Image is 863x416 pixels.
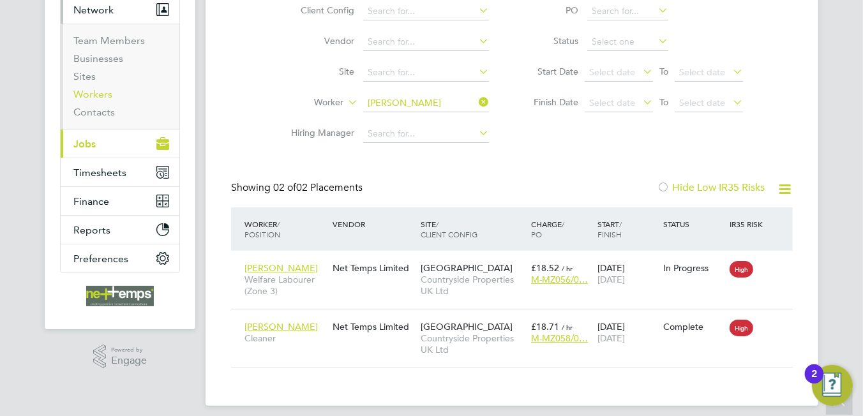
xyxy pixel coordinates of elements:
span: To [656,94,672,110]
span: Timesheets [73,167,126,179]
span: / Client Config [421,219,477,239]
span: / PO [531,219,564,239]
a: [PERSON_NAME]Welfare Labourer (Zone 3)Net Temps Limited[GEOGRAPHIC_DATA]Countryside Properties UK... [241,255,793,266]
span: Select date [679,66,725,78]
span: Engage [111,355,147,366]
span: High [730,320,753,336]
span: Countryside Properties UK Ltd [421,274,525,297]
span: Select date [589,97,635,108]
span: Preferences [73,253,128,265]
div: Site [417,212,528,246]
div: [DATE] [594,315,661,350]
input: Search for... [363,125,489,143]
input: Search for... [363,94,489,112]
div: Start [594,212,661,246]
span: M-MZ058/0… [531,332,588,344]
div: 2 [811,374,817,390]
a: Businesses [73,52,123,64]
span: [PERSON_NAME] [244,262,318,274]
div: Complete [664,321,724,332]
span: Finance [73,195,109,207]
span: Welfare Labourer (Zone 3) [244,274,326,297]
span: / Finish [597,219,622,239]
span: / hr [562,264,573,273]
span: Select date [679,97,725,108]
div: Showing [231,181,365,195]
label: Status [521,35,578,47]
a: Sites [73,70,96,82]
div: Net Temps Limited [329,256,417,280]
div: IR35 Risk [726,212,770,235]
span: Reports [73,224,110,236]
span: 02 of [273,181,296,194]
input: Search for... [363,3,489,20]
button: Timesheets [61,158,179,186]
label: Start Date [521,66,578,77]
span: £18.52 [531,262,559,274]
label: PO [521,4,578,16]
div: Net Temps Limited [329,315,417,339]
span: Cleaner [244,332,326,344]
div: [DATE] [594,256,661,292]
span: High [730,261,753,278]
label: Hide Low IR35 Risks [657,181,765,194]
input: Search for... [363,33,489,51]
a: Powered byEngage [93,345,147,369]
span: Network [73,4,114,16]
a: Go to home page [60,286,180,306]
button: Preferences [61,244,179,272]
div: Worker [241,212,329,246]
button: Reports [61,216,179,244]
input: Search for... [363,64,489,82]
label: Vendor [281,35,354,47]
span: Powered by [111,345,147,355]
label: Finish Date [521,96,578,108]
button: Open Resource Center, 2 new notifications [812,365,853,406]
span: £18.71 [531,321,559,332]
input: Search for... [587,3,668,20]
a: [PERSON_NAME]CleanerNet Temps Limited[GEOGRAPHIC_DATA]Countryside Properties UK Ltd£18.71 / hrM-M... [241,314,793,325]
span: [DATE] [597,332,625,344]
a: Workers [73,88,112,100]
div: Status [661,212,727,235]
span: To [656,63,672,80]
div: Network [61,24,179,129]
label: Client Config [281,4,354,16]
label: Worker [270,96,343,109]
a: Contacts [73,106,115,118]
div: Charge [528,212,594,246]
button: Jobs [61,130,179,158]
span: [GEOGRAPHIC_DATA] [421,262,513,274]
label: Site [281,66,354,77]
input: Select one [587,33,668,51]
span: [DATE] [597,274,625,285]
span: Countryside Properties UK Ltd [421,332,525,355]
span: / hr [562,322,573,332]
div: Vendor [329,212,417,235]
span: / Position [244,219,280,239]
span: M-MZ056/0… [531,274,588,285]
span: Jobs [73,138,96,150]
label: Hiring Manager [281,127,354,138]
button: Finance [61,187,179,215]
a: Team Members [73,34,145,47]
div: In Progress [664,262,724,274]
span: [PERSON_NAME] [244,321,318,332]
span: [GEOGRAPHIC_DATA] [421,321,513,332]
span: 02 Placements [273,181,363,194]
img: net-temps-logo-retina.png [86,286,154,306]
span: Select date [589,66,635,78]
